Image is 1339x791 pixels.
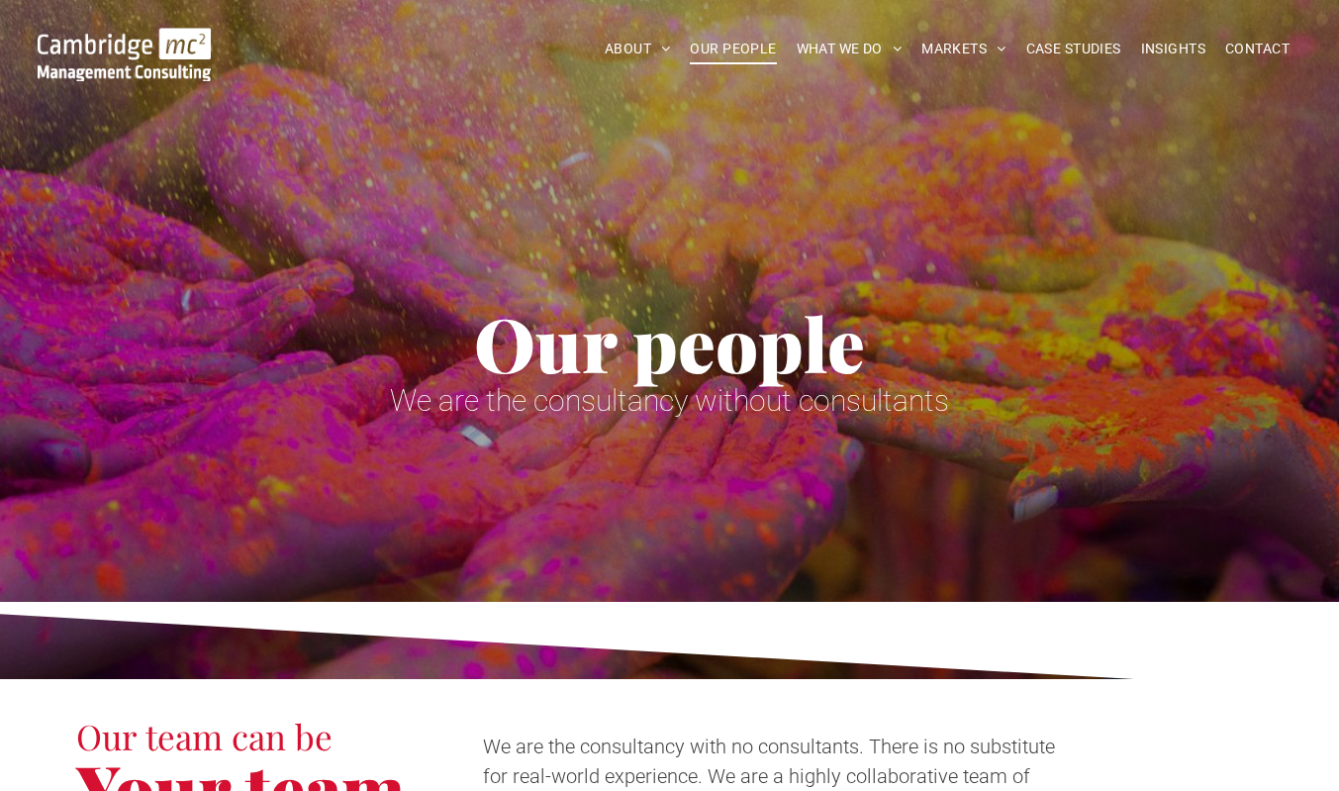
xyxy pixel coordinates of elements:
span: Our people [474,293,865,392]
a: OUR PEOPLE [680,34,786,64]
a: CONTACT [1215,34,1299,64]
span: Our team can be [76,713,333,759]
a: WHAT WE DO [787,34,912,64]
a: ABOUT [595,34,681,64]
a: MARKETS [911,34,1015,64]
a: INSIGHTS [1131,34,1215,64]
img: Go to Homepage [38,28,212,81]
span: We are the consultancy without consultants [390,383,949,418]
a: CASE STUDIES [1016,34,1131,64]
